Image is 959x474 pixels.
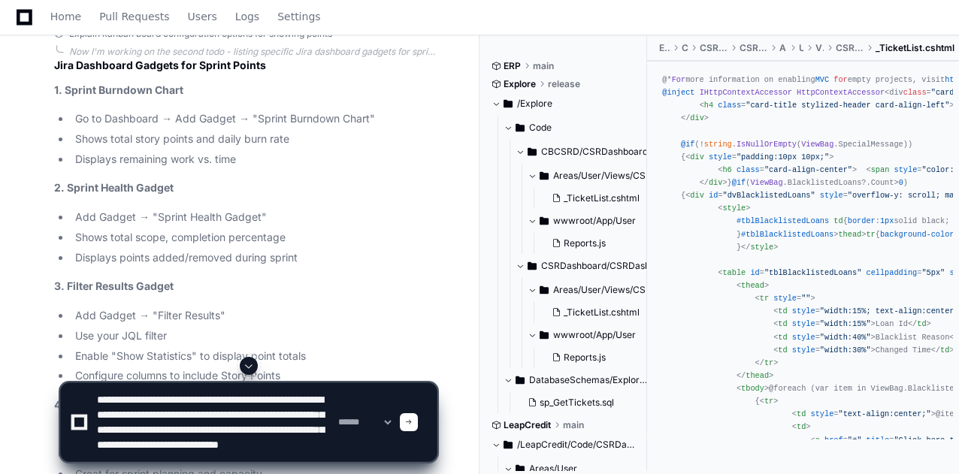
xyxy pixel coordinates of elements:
span: h6 [722,165,731,174]
span: CSRDashboard [836,42,864,54]
span: SpecialMessage [839,140,903,149]
span: Count [871,178,894,187]
li: Shows total story points and daily burn rate [71,131,437,148]
span: @if [732,178,746,187]
span: class [718,101,741,110]
span: Areas/User/Views/CSRDashboard [553,170,672,182]
span: _TicketList.cshtml [564,192,640,204]
span: 1px [880,216,894,225]
strong: 2. Sprint Health Gadget [54,181,174,194]
span: wwwroot/App/User [553,329,636,341]
svg: Directory [504,95,513,113]
span: < = > [773,346,876,355]
span: background-color [880,230,954,239]
span: "card-title stylized-header card-align-left" [746,101,949,110]
span: style [792,319,815,328]
span: for [833,75,847,84]
span: td [940,346,949,355]
span: style [709,152,732,162]
span: @inject [662,88,694,97]
button: wwwroot/App/User [528,209,672,233]
span: < > [718,204,750,213]
button: Areas/User/Views/CSRDashboard [528,278,672,302]
span: IsNullOrEmpty [737,140,797,149]
span: Settings [277,12,320,21]
span: "5px" [921,268,945,277]
span: CSRDashboard [700,42,728,54]
svg: Directory [528,143,537,161]
span: div [690,113,703,122]
button: CBCSRD/CSRDashboard [516,140,660,164]
span: "" [801,294,810,303]
span: </ > [681,113,709,122]
span: </ > [741,243,778,252]
span: Logs [235,12,259,21]
span: border [848,216,876,225]
span: Reports.js [564,352,606,364]
span: string [704,140,732,149]
button: Reports.js [546,347,663,368]
li: Enable "Show Statistics" to display point totals [71,348,437,365]
span: </ > [700,178,728,187]
span: class [903,88,927,97]
span: release [548,78,580,90]
span: ViewBag [750,178,782,187]
li: Displays remaining work vs. time [71,151,437,168]
span: "width:40%" [820,333,871,342]
span: ViewBag [801,140,833,149]
span: id [709,191,718,200]
span: CSRDashboard [740,42,767,54]
span: class [737,165,760,174]
span: BlacklistedLoans [788,178,862,187]
span: Explore [504,78,536,90]
span: "width:30%" [820,346,871,355]
span: #tblBlacklistedLoans [737,216,829,225]
button: /Explore [492,92,636,116]
span: id [750,268,759,277]
svg: Directory [528,257,537,275]
span: #tblBlacklistedLoans [741,230,833,239]
span: td [778,319,787,328]
span: MVC [815,75,829,84]
span: </ > [908,319,931,328]
svg: Directory [540,281,549,299]
span: "width:15%" [820,319,871,328]
span: td [833,216,843,225]
span: HttpContextAccessor [797,88,885,97]
span: style [750,243,773,252]
span: cellpadding [866,268,917,277]
span: CBCSRD/CSRDashboard [541,146,648,158]
div: Now I'm working on the second todo - listing specific Jira dashboard gadgets for sprint point tra... [69,46,437,58]
span: tr [760,294,769,303]
span: User [799,42,803,54]
span: style [792,333,815,342]
span: "padding:10px 10px;" [737,152,829,162]
span: div [690,152,703,162]
span: ERP [504,60,521,72]
span: td [778,333,787,342]
span: thead [838,230,861,239]
span: Code [682,42,687,54]
span: </ > [931,346,954,355]
span: div [709,178,722,187]
span: < = > [685,152,833,162]
li: Add Gadget → "Sprint Health Gadget" [71,209,437,226]
span: 0 [899,178,903,187]
span: td [778,306,787,315]
span: _TicketList.cshtml [564,306,640,319]
span: For [672,75,685,84]
button: wwwroot/App/User [528,323,672,347]
span: td [778,346,787,355]
span: @if [681,140,694,149]
span: Users [188,12,217,21]
li: Add Gadget → "Filter Results" [71,307,437,325]
span: < = > [700,101,954,110]
span: < = > [718,165,857,174]
button: _TicketList.cshtml [546,188,663,209]
span: CSRDashboard/CSRDashboard [541,260,660,272]
svg: Directory [540,167,549,185]
span: style [722,204,746,213]
button: CSRDashboard/CSRDashboard [516,254,660,278]
span: < = > [755,294,815,303]
span: style [820,191,843,200]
